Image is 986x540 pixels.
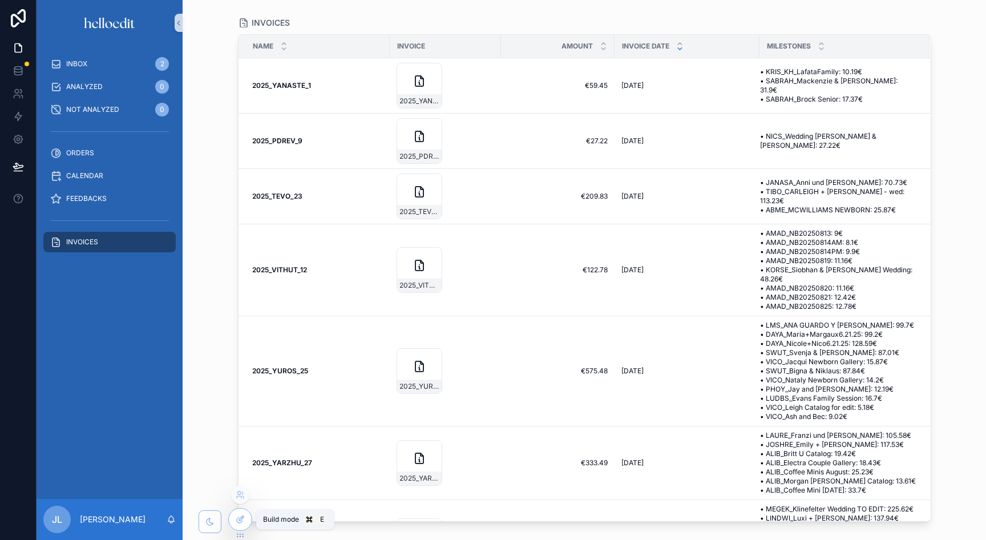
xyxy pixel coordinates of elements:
[760,132,916,150] span: • NICS_Wedding [PERSON_NAME] & [PERSON_NAME]: 27.22€
[508,366,608,376] span: €575.48
[43,99,176,120] a: NOT ANALYZED0
[621,366,644,376] span: [DATE]
[622,42,669,51] span: INVOICE DATE
[508,136,608,146] span: €27.22
[399,96,439,106] span: 2025_YANASTE_1
[760,321,916,421] span: • LMS_ANA GUARDO Y [PERSON_NAME]: 99.7€ • DAYA_Maria+Margaux6.21.25: 99.2€ • DAYA_Nicole+Nico6.21...
[252,136,302,145] strong: 2025_PDREV_9
[80,514,146,525] p: [PERSON_NAME]
[621,458,644,468] span: [DATE]
[43,166,176,186] a: CALENDAR
[508,458,608,468] span: €333.49
[238,17,290,29] a: INVOICES
[43,188,176,209] a: FEEDBACKS
[43,143,176,163] a: ORDERS
[621,136,644,146] span: [DATE]
[508,265,608,275] span: €122.78
[399,382,439,391] span: 2025_YUROS_25
[252,192,302,200] strong: 2025_TEVO_23
[621,192,644,201] span: [DATE]
[43,232,176,252] a: INVOICES
[317,515,326,524] span: E
[43,54,176,74] a: INBOX2
[66,59,87,68] span: INBOX
[43,76,176,97] a: ANALYZED0
[66,82,103,91] span: ANALYZED
[66,237,98,247] span: INVOICES
[760,67,916,104] span: • KRIS_KH_LafataFamily: 10.19€ • SABRAH_Mackenzie & [PERSON_NAME]: 31.9€ • SABRAH_Brock Senior: 1...
[621,81,644,90] span: [DATE]
[397,42,425,51] span: INVOICE
[252,265,307,274] strong: 2025_VITHUT_12
[52,513,62,526] span: JL
[760,178,916,215] span: • JANASA_Anni und [PERSON_NAME]: 70.73€ • TIBO_CARLEIGH + [PERSON_NAME] - wed: 113.23€ • ABME_MCW...
[83,14,136,32] img: App logo
[263,515,299,524] span: Build mode
[621,265,644,275] span: [DATE]
[760,229,916,311] span: • AMAD_NB20250813: 9€ • AMAD_NB20250814AM: 8.1€ • AMAD_NB20250814PM: 9.9€ • AMAD_NB20250819: 11.1...
[252,81,311,90] strong: 2025_YANASTE_1
[760,431,916,495] span: • LAURE_Franzi und [PERSON_NAME]: 105.58€ • JOSHRE_Emily + [PERSON_NAME]: 117.53€ • ALIB_Britt U ...
[66,171,103,180] span: CALENDAR
[399,207,439,216] span: 2025_TEVO_23
[508,192,608,201] span: €209.83
[66,105,119,114] span: NOT ANALYZED
[66,194,107,203] span: FEEDBACKS
[399,474,439,483] span: 2025_YARZHU_27
[399,152,439,161] span: 2025_PDREV_9
[767,42,811,51] span: Milestones
[508,81,608,90] span: €59.45
[155,103,169,116] div: 0
[399,281,439,290] span: 2025_VITHUT_12
[66,148,94,158] span: ORDERS
[37,46,183,499] div: scrollable content
[253,42,273,51] span: Name
[252,366,308,375] strong: 2025_YUROS_25
[155,57,169,71] div: 2
[252,17,290,29] span: INVOICES
[252,458,312,467] strong: 2025_YARZHU_27
[155,80,169,94] div: 0
[561,42,593,51] span: AMOUNT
